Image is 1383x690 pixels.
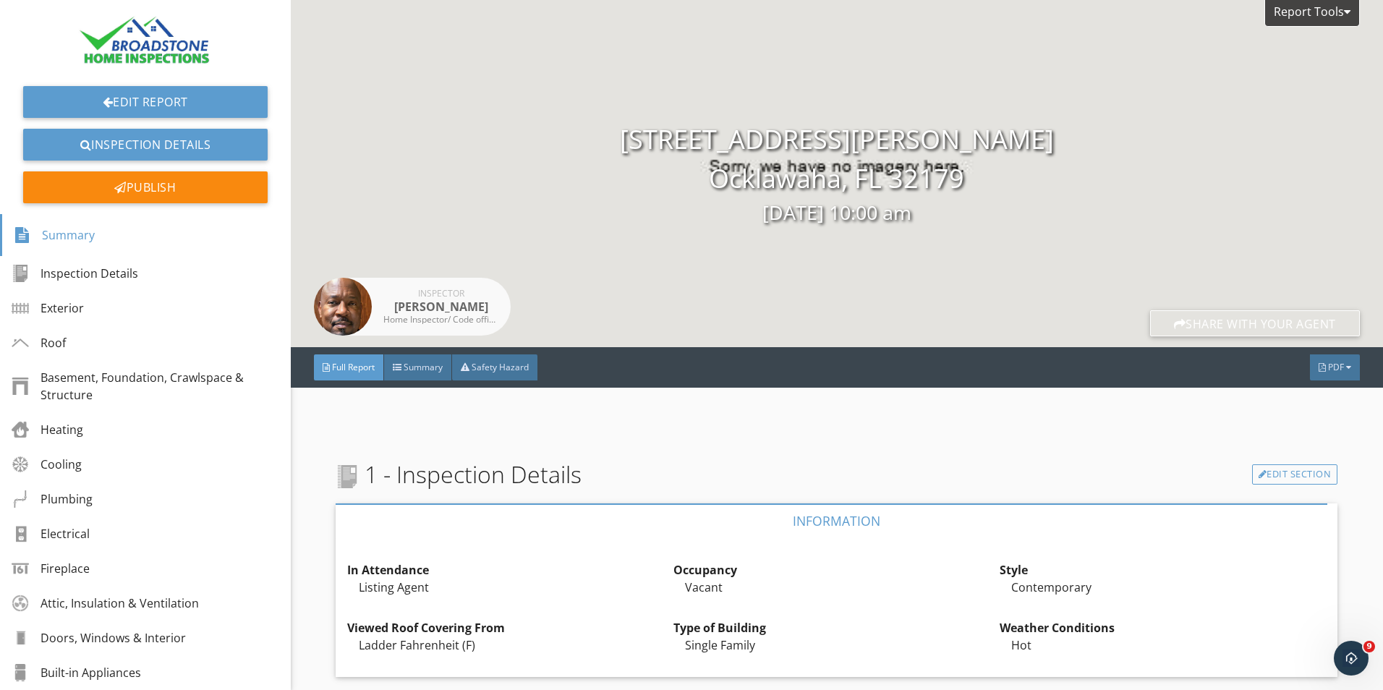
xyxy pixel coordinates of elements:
[291,120,1383,228] div: [STREET_ADDRESS][PERSON_NAME] Ocklawaha, FL 32179
[1328,361,1344,373] span: PDF
[1000,636,1326,654] div: Hot
[347,579,673,596] div: Listing Agent
[1000,579,1326,596] div: Contemporary
[12,421,83,438] div: Heating
[23,171,268,203] div: Publish
[336,457,582,492] span: 1 - Inspection Details
[12,595,199,612] div: Attic, Insulation & Ventilation
[400,637,475,653] span: Fahrenheit (F)
[12,664,141,681] div: Built-in Appliances
[383,315,499,324] div: Home Inspector/ Code officer
[383,289,499,298] div: Inspector
[12,299,84,317] div: Exterior
[314,278,372,336] img: img_1620.jpeg
[291,198,1383,228] div: [DATE] 10:00 am
[12,456,82,473] div: Cooling
[12,334,66,352] div: Roof
[383,298,499,315] div: [PERSON_NAME]
[472,361,529,373] span: Safety Hazard
[314,278,511,336] a: Inspector [PERSON_NAME] Home Inspector/ Code officer
[673,562,737,578] strong: Occupancy
[1000,562,1028,578] strong: Style
[673,636,1000,654] div: Single Family
[12,560,90,577] div: Fireplace
[1363,641,1375,652] span: 9
[12,369,279,404] div: Basement, Foundation, Crawlspace & Structure
[332,361,375,373] span: Full Report
[673,579,1000,596] div: Vacant
[404,361,443,373] span: Summary
[347,636,673,654] div: Ladder
[12,490,93,508] div: Plumbing
[1252,464,1338,485] a: Edit Section
[1000,620,1115,636] strong: Weather Conditions
[673,620,766,636] strong: Type of Building
[23,86,268,118] a: Edit Report
[12,265,138,282] div: Inspection Details
[1150,310,1360,336] div: Share with your agent
[347,562,429,578] strong: In Attendance
[1334,641,1369,676] iframe: Intercom live chat
[12,525,90,542] div: Electrical
[23,129,268,161] a: Inspection Details
[347,620,505,636] strong: Viewed Roof Covering From
[12,629,186,647] div: Doors, Windows & Interior
[14,223,95,247] div: Summary
[76,12,215,69] img: IMG_2281.jpeg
